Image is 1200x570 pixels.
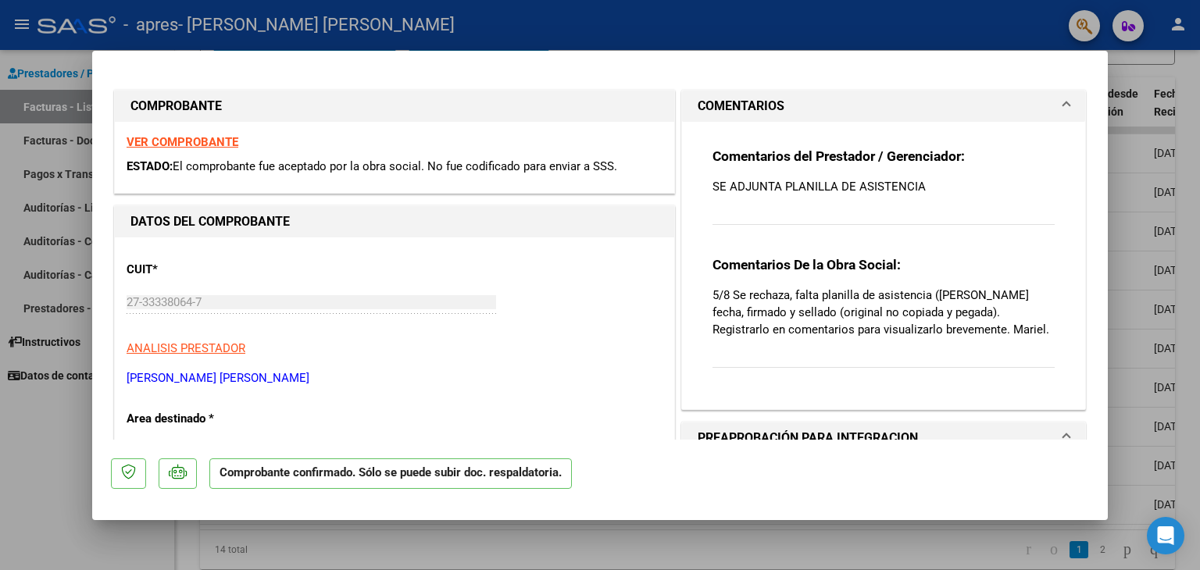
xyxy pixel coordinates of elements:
div: COMENTARIOS [682,122,1085,409]
p: CUIT [127,261,287,279]
strong: Comentarios De la Obra Social: [712,257,901,273]
h1: PREAPROBACIÓN PARA INTEGRACION [698,429,918,447]
strong: DATOS DEL COMPROBANTE [130,214,290,229]
mat-expansion-panel-header: COMENTARIOS [682,91,1085,122]
h1: COMENTARIOS [698,97,784,116]
p: [PERSON_NAME] [PERSON_NAME] [127,369,662,387]
p: SE ADJUNTA PLANILLA DE ASISTENCIA [712,178,1055,195]
span: ANALISIS PRESTADOR [127,341,245,355]
a: VER COMPROBANTE [127,135,238,149]
div: Open Intercom Messenger [1147,517,1184,554]
strong: COMPROBANTE [130,98,222,113]
p: Comprobante confirmado. Sólo se puede subir doc. respaldatoria. [209,458,572,489]
span: ESTADO: [127,159,173,173]
p: 5/8 Se rechaza, falta planilla de asistencia ([PERSON_NAME] fecha, firmado y sellado (original no... [712,287,1055,338]
span: El comprobante fue aceptado por la obra social. No fue codificado para enviar a SSS. [173,159,617,173]
p: Area destinado * [127,410,287,428]
mat-expansion-panel-header: PREAPROBACIÓN PARA INTEGRACION [682,422,1085,454]
strong: Comentarios del Prestador / Gerenciador: [712,148,965,164]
